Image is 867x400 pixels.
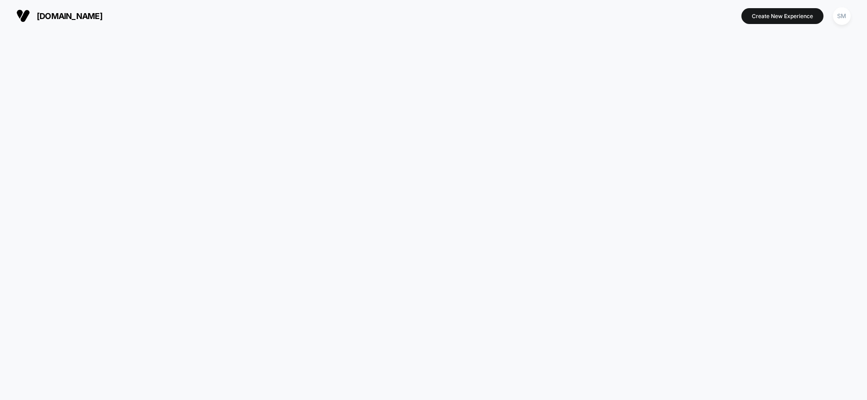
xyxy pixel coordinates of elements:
div: SM [833,7,851,25]
span: [DOMAIN_NAME] [37,11,102,21]
button: Create New Experience [741,8,823,24]
button: SM [830,7,853,25]
img: Visually logo [16,9,30,23]
button: [DOMAIN_NAME] [14,9,105,23]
